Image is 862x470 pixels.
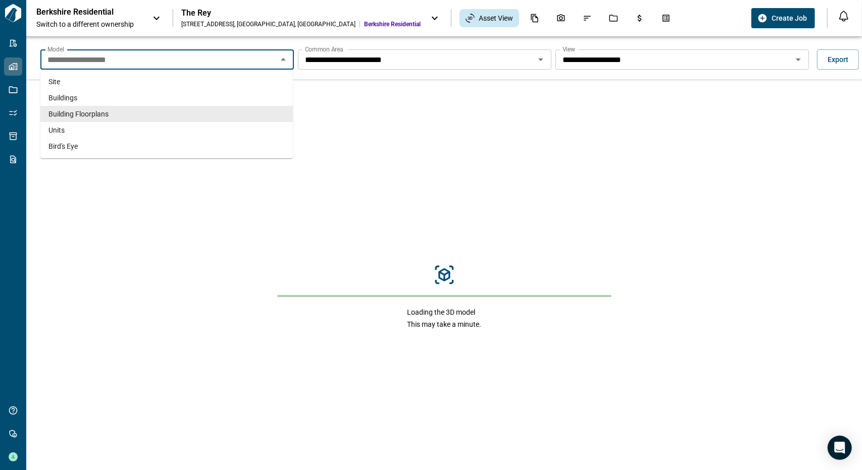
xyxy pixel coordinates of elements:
[48,109,109,119] span: Building Floorplans
[817,49,859,70] button: Export
[479,13,513,23] span: Asset View
[828,436,852,460] div: Open Intercom Messenger
[629,10,650,27] div: Budgets
[47,45,64,53] label: Model
[36,19,142,29] span: Switch to a different ownership
[577,10,598,27] div: Issues & Info
[563,45,576,53] label: View
[48,93,77,103] span: Buildings
[772,13,807,23] span: Create Job
[550,10,572,27] div: Photos
[181,20,356,28] div: [STREET_ADDRESS] , [GEOGRAPHIC_DATA] , [GEOGRAPHIC_DATA]
[828,54,848,65] span: Export
[407,307,481,317] span: Loading the 3D model
[836,8,852,24] button: Open notification feed
[751,8,815,28] button: Create Job
[276,52,290,67] button: Close
[791,52,805,67] button: Open
[305,45,343,53] label: Common Area
[603,10,624,27] div: Jobs
[524,10,545,27] div: Documents
[48,77,60,87] span: Site
[48,125,65,135] span: Units
[36,7,127,17] p: Berkshire Residential
[364,20,421,28] span: Berkshire Residential
[181,8,421,18] div: The Rey
[655,10,677,27] div: Takeoff Center
[407,319,481,329] span: This may take a minute.
[534,52,548,67] button: Open
[460,9,519,27] div: Asset View
[48,141,78,151] span: Bird's Eye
